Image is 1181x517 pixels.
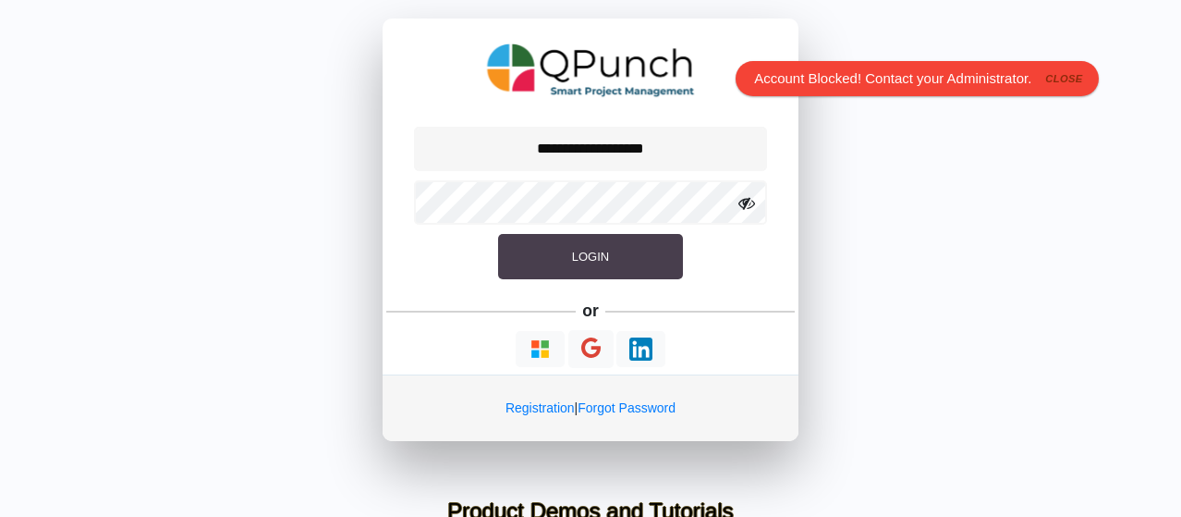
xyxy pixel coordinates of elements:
[383,375,798,441] div: |
[1045,71,1082,87] i: close
[616,331,665,367] button: Continue With LinkedIn
[516,331,565,367] button: Continue With Microsoft Azure
[736,61,1098,96] div: Account Blocked! Contact your Administrator.
[529,338,552,361] img: Loading...
[568,330,614,368] button: Continue With Google
[578,400,676,415] a: Forgot Password
[579,298,603,324] h5: or
[629,338,652,361] img: Loading...
[572,250,609,264] span: Login
[498,234,683,280] button: Login
[487,37,695,104] img: QPunch
[505,400,575,415] a: Registration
